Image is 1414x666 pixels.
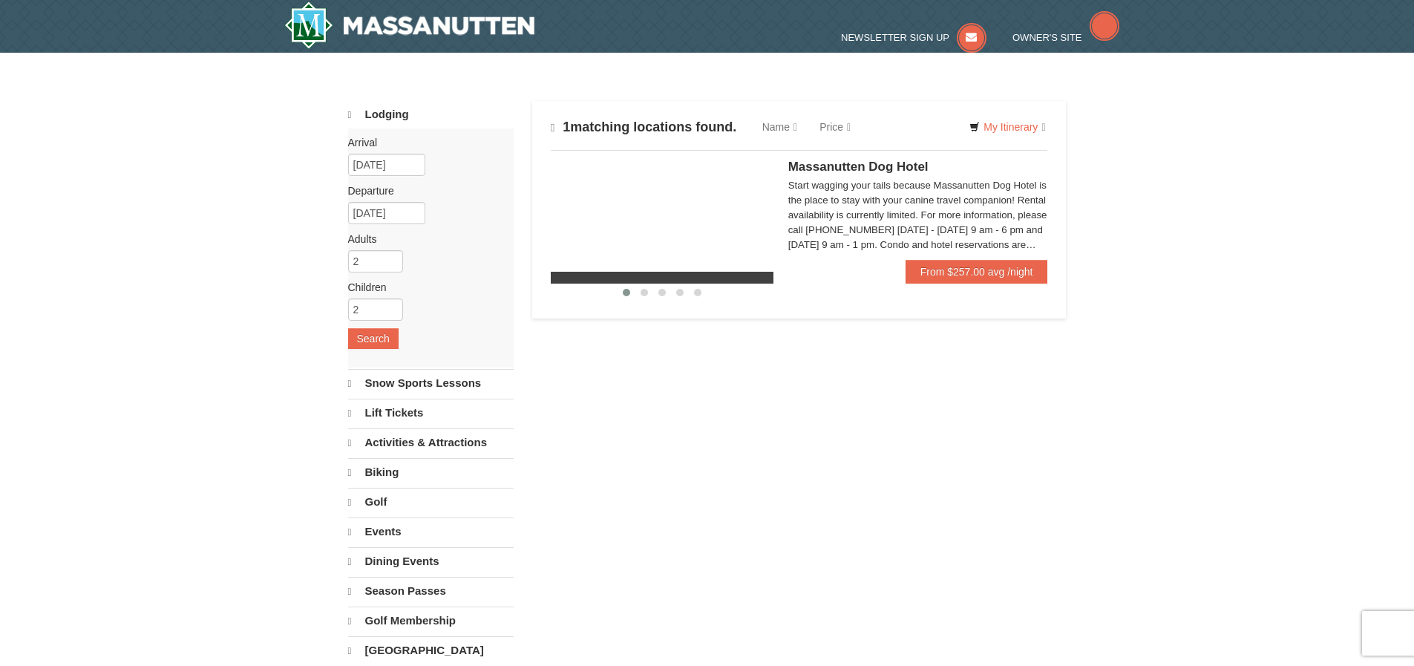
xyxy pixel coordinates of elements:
[841,32,949,43] span: Newsletter Sign Up
[348,183,503,198] label: Departure
[348,399,514,427] a: Lift Tickets
[1012,32,1082,43] span: Owner's Site
[788,160,929,174] span: Massanutten Dog Hotel
[348,458,514,486] a: Biking
[788,178,1048,252] div: Start wagging your tails because Massanutten Dog Hotel is the place to stay with your canine trav...
[348,488,514,516] a: Golf
[348,636,514,665] a: [GEOGRAPHIC_DATA]
[284,1,535,49] a: Massanutten Resort
[348,428,514,457] a: Activities & Attractions
[906,260,1048,284] a: From $257.00 avg /night
[348,369,514,397] a: Snow Sports Lessons
[348,232,503,247] label: Adults
[348,607,514,635] a: Golf Membership
[284,1,535,49] img: Massanutten Resort Logo
[348,577,514,605] a: Season Passes
[348,328,399,349] button: Search
[348,135,503,150] label: Arrival
[960,116,1055,138] a: My Itinerary
[751,112,808,142] a: Name
[348,518,514,546] a: Events
[1012,32,1119,43] a: Owner's Site
[841,32,986,43] a: Newsletter Sign Up
[348,547,514,575] a: Dining Events
[808,112,862,142] a: Price
[348,101,514,128] a: Lodging
[348,280,503,295] label: Children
